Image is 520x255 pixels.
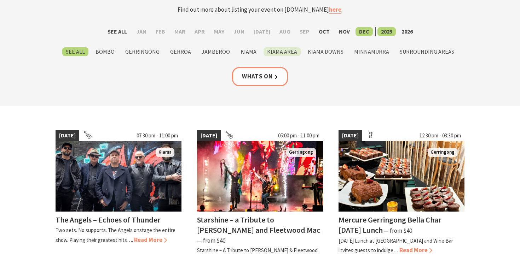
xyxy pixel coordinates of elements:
label: [DATE] [250,27,274,36]
label: Nov [335,27,353,36]
label: 2025 [377,27,396,36]
label: Jun [230,27,248,36]
label: 2026 [398,27,416,36]
label: Jan [133,27,150,36]
h4: Starshine – a Tribute to [PERSON_NAME] and Fleetwood Mac [197,215,320,235]
p: Two sets. No supports. The Angels onstage the entire show. Playing their greatest hits…. [56,227,175,243]
label: See All [62,47,88,56]
p: Find out more about listing your event on [DOMAIN_NAME] . [121,5,399,14]
span: ⁠— from $40 [384,227,412,235]
label: Oct [315,27,333,36]
label: Apr [191,27,208,36]
label: Mar [171,27,189,36]
label: Minnamurra [351,47,393,56]
label: See All [104,27,131,36]
h4: Mercure Gerringong Bella Char [DATE] Lunch [339,215,441,235]
label: Jamberoo [198,47,233,56]
h4: The Angels – Echoes of Thunder [56,215,161,225]
span: 07:30 pm - 11:00 pm [133,130,181,141]
label: Gerroa [167,47,195,56]
span: ⁠— from $40 [197,237,225,244]
label: Sep [296,27,313,36]
img: Starshine [197,141,323,212]
img: The Angels [56,141,181,212]
label: Gerringong [122,47,163,56]
label: May [210,27,228,36]
span: Gerringong [428,148,457,157]
span: 12:30 pm - 03:30 pm [416,130,464,141]
span: Read More [399,246,432,254]
label: Aug [276,27,294,36]
a: here [329,6,341,14]
label: Kiama [237,47,260,56]
a: Whats On [232,67,288,86]
span: [DATE] [339,130,362,141]
label: Kiama Downs [304,47,347,56]
span: Read More [134,236,167,244]
label: Kiama Area [264,47,301,56]
span: Kiama [156,148,174,157]
label: Feb [152,27,169,36]
span: [DATE] [56,130,79,141]
label: Dec [356,27,373,36]
span: Gerringong [286,148,316,157]
p: [DATE] Lunch at [GEOGRAPHIC_DATA] and Wine Bar invites guests to indulge… [339,237,453,254]
img: Christmas Day Lunch Buffet at Bella Char [339,141,464,212]
label: Surrounding Areas [396,47,458,56]
span: [DATE] [197,130,221,141]
label: Bombo [92,47,118,56]
span: 05:00 pm - 11:00 pm [275,130,323,141]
